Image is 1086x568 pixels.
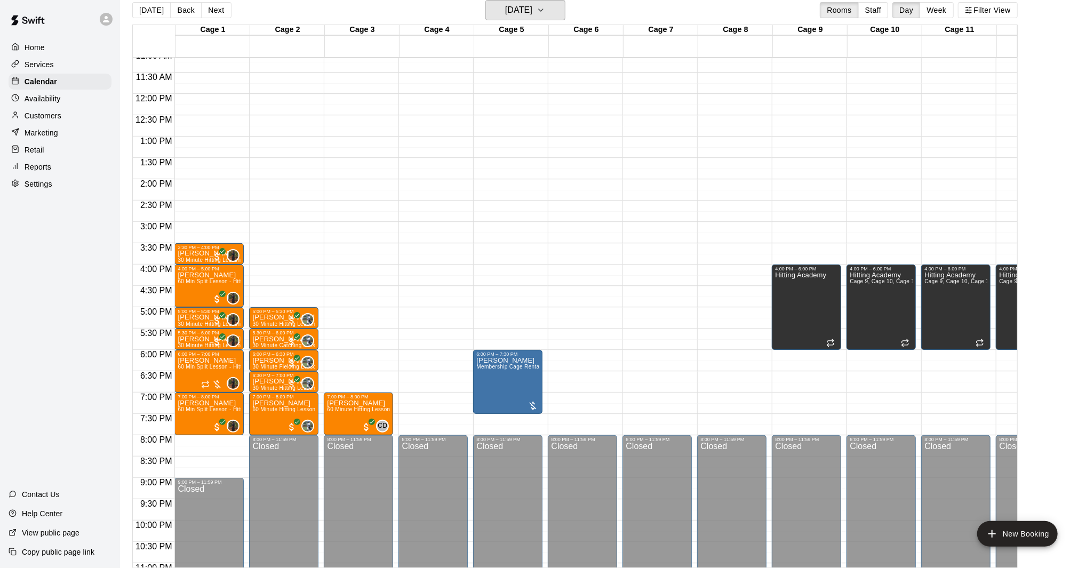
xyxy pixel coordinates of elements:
[327,394,390,399] div: 7:00 PM – 8:00 PM
[325,25,400,35] div: Cage 3
[249,307,318,329] div: 5:00 PM – 5:30 PM: Bryce Zachary Venerick
[178,479,241,485] div: 9:00 PM – 11:59 PM
[178,266,241,271] div: 4:00 PM – 5:00 PM
[892,2,920,18] button: Day
[25,179,52,189] p: Settings
[138,457,175,466] span: 8:30 PM
[138,435,175,444] span: 8:00 PM
[231,249,239,262] span: Mike Thatcher
[306,334,314,347] span: Ryan Maylie
[252,406,315,412] span: 60 Minute Hitting Lesson
[252,394,315,399] div: 7:00 PM – 8:00 PM
[231,334,239,347] span: Mike Thatcher
[9,125,111,141] a: Marketing
[301,313,314,326] div: Ryan Maylie
[286,358,297,369] span: All customers have paid
[826,339,835,347] span: Recurring event
[306,377,314,390] span: Ryan Maylie
[231,292,239,305] span: Mike Thatcher
[25,110,61,121] p: Customers
[476,437,539,442] div: 8:00 PM – 11:59 PM
[212,422,222,433] span: All customers have paid
[977,521,1058,547] button: add
[228,335,238,346] img: Mike Thatcher
[920,2,953,18] button: Week
[227,377,239,390] div: Mike Thatcher
[174,307,244,329] div: 5:00 PM – 5:30 PM: Hudson Wallace
[301,356,314,369] div: Ryan Maylie
[773,25,848,35] div: Cage 9
[212,251,222,262] span: All customers have paid
[976,339,984,347] span: Recurring event
[378,421,387,431] span: CD
[626,437,689,442] div: 8:00 PM – 11:59 PM
[178,330,241,335] div: 5:30 PM – 6:00 PM
[138,414,175,423] span: 7:30 PM
[252,342,322,348] span: 30 Minute Catching Lesson
[249,350,318,371] div: 6:00 PM – 6:30 PM: samuel beene
[997,25,1072,35] div: Cage 12
[227,334,239,347] div: Mike Thatcher
[25,162,51,172] p: Reports
[178,406,271,412] span: 60 Min Split Lesson - Hitting/Pitching
[252,364,319,370] span: 30 Minute Fielding Lesson
[924,437,987,442] div: 8:00 PM – 11:59 PM
[138,201,175,210] span: 2:30 PM
[138,265,175,274] span: 4:00 PM
[228,314,238,325] img: Mike Thatcher
[133,73,175,82] span: 11:30 AM
[178,351,241,357] div: 6:00 PM – 7:00 PM
[473,350,542,414] div: 6:00 PM – 7:30 PM: Membership Cage Rental
[624,25,698,35] div: Cage 7
[132,2,171,18] button: [DATE]
[170,2,202,18] button: Back
[476,351,539,357] div: 6:00 PM – 7:30 PM
[174,243,244,265] div: 3:30 PM – 4:00 PM: Landon Tilch
[138,350,175,359] span: 6:00 PM
[400,25,474,35] div: Cage 4
[306,420,314,433] span: Ryan Maylie
[9,91,111,107] div: Availability
[178,278,271,284] span: 60 Min Split Lesson - Hitting/Pitching
[178,321,241,327] span: 30 Minute Hitting Lesson
[174,393,244,435] div: 7:00 PM – 8:00 PM: Kimberly McClelland
[249,329,318,350] div: 5:30 PM – 6:00 PM: Preston Longo
[9,159,111,175] a: Reports
[138,371,175,380] span: 6:30 PM
[301,334,314,347] div: Ryan Maylie
[306,313,314,326] span: Ryan Maylie
[848,25,922,35] div: Cage 10
[252,437,315,442] div: 8:00 PM – 11:59 PM
[174,265,244,307] div: 4:00 PM – 5:00 PM: Charlie Dawson
[227,420,239,433] div: Mike Thatcher
[138,137,175,146] span: 1:00 PM
[9,176,111,192] a: Settings
[227,249,239,262] div: Mike Thatcher
[286,337,297,347] span: All customers have paid
[212,337,222,347] span: All customers have paid
[138,158,175,167] span: 1:30 PM
[775,266,838,271] div: 4:00 PM – 6:00 PM
[847,265,916,350] div: 4:00 PM – 6:00 PM: Hitting Academy
[231,420,239,433] span: Mike Thatcher
[252,309,315,314] div: 5:00 PM – 5:30 PM
[25,59,54,70] p: Services
[25,93,61,104] p: Availability
[402,437,465,442] div: 8:00 PM – 11:59 PM
[138,179,175,188] span: 2:00 PM
[133,542,174,551] span: 10:30 PM
[133,94,174,103] span: 12:00 PM
[999,266,1062,271] div: 4:00 PM – 6:00 PM
[9,142,111,158] a: Retail
[22,508,62,519] p: Help Center
[252,373,315,378] div: 6:30 PM – 7:00 PM
[9,108,111,124] a: Customers
[376,420,389,433] div: Carter Davis
[850,278,942,284] span: Cage 9, Cage 10, Cage 11, Cage 12
[252,321,315,327] span: 30 Minute Hitting Lesson
[22,527,79,538] p: View public page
